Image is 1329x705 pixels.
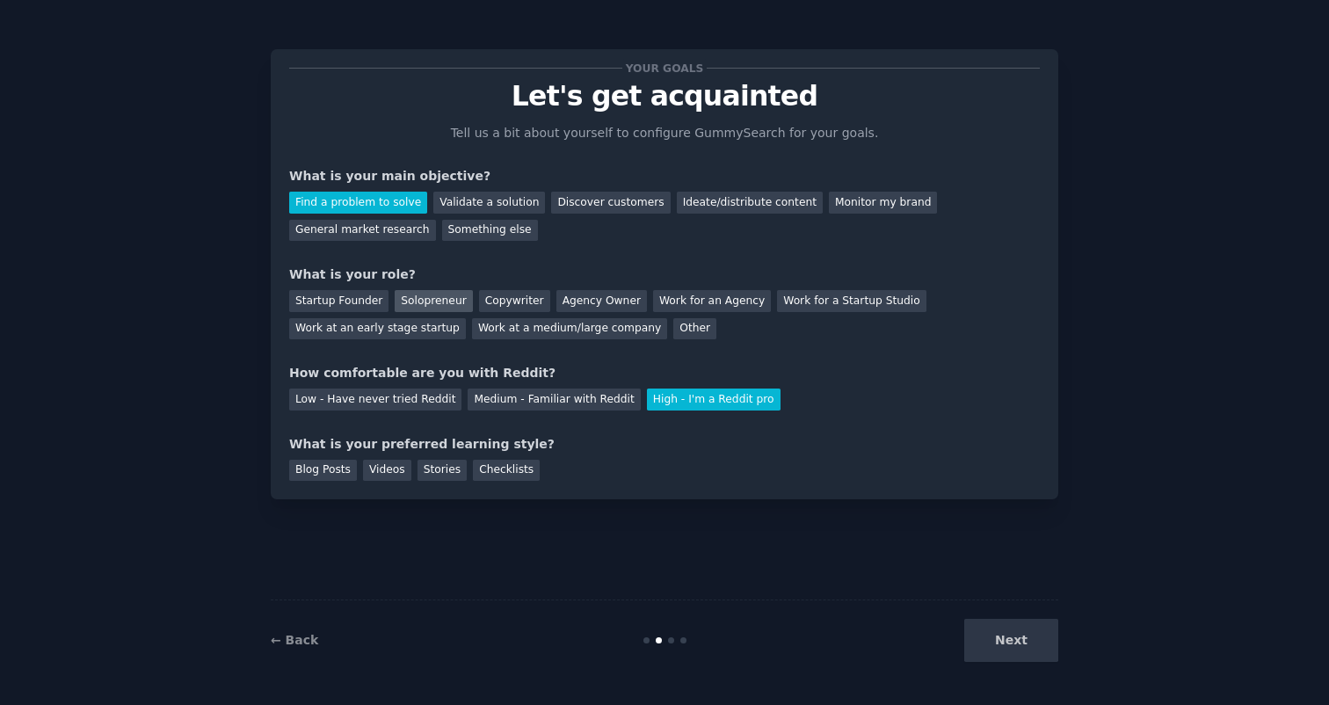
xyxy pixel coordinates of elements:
[442,220,538,242] div: Something else
[468,389,640,411] div: Medium - Familiar with Reddit
[289,389,461,411] div: Low - Have never tried Reddit
[829,192,937,214] div: Monitor my brand
[479,290,550,312] div: Copywriter
[551,192,670,214] div: Discover customers
[271,633,318,647] a: ← Back
[289,167,1040,185] div: What is your main objective?
[473,460,540,482] div: Checklists
[777,290,926,312] div: Work for a Startup Studio
[289,192,427,214] div: Find a problem to solve
[363,460,411,482] div: Videos
[289,364,1040,382] div: How comfortable are you with Reddit?
[289,220,436,242] div: General market research
[556,290,647,312] div: Agency Owner
[289,318,466,340] div: Work at an early stage startup
[472,318,667,340] div: Work at a medium/large company
[395,290,472,312] div: Solopreneur
[289,460,357,482] div: Blog Posts
[289,81,1040,112] p: Let's get acquainted
[673,318,716,340] div: Other
[677,192,823,214] div: Ideate/distribute content
[647,389,781,411] div: High - I'm a Reddit pro
[622,59,707,77] span: Your goals
[289,290,389,312] div: Startup Founder
[418,460,467,482] div: Stories
[443,124,886,142] p: Tell us a bit about yourself to configure GummySearch for your goals.
[653,290,771,312] div: Work for an Agency
[433,192,545,214] div: Validate a solution
[289,265,1040,284] div: What is your role?
[289,435,1040,454] div: What is your preferred learning style?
